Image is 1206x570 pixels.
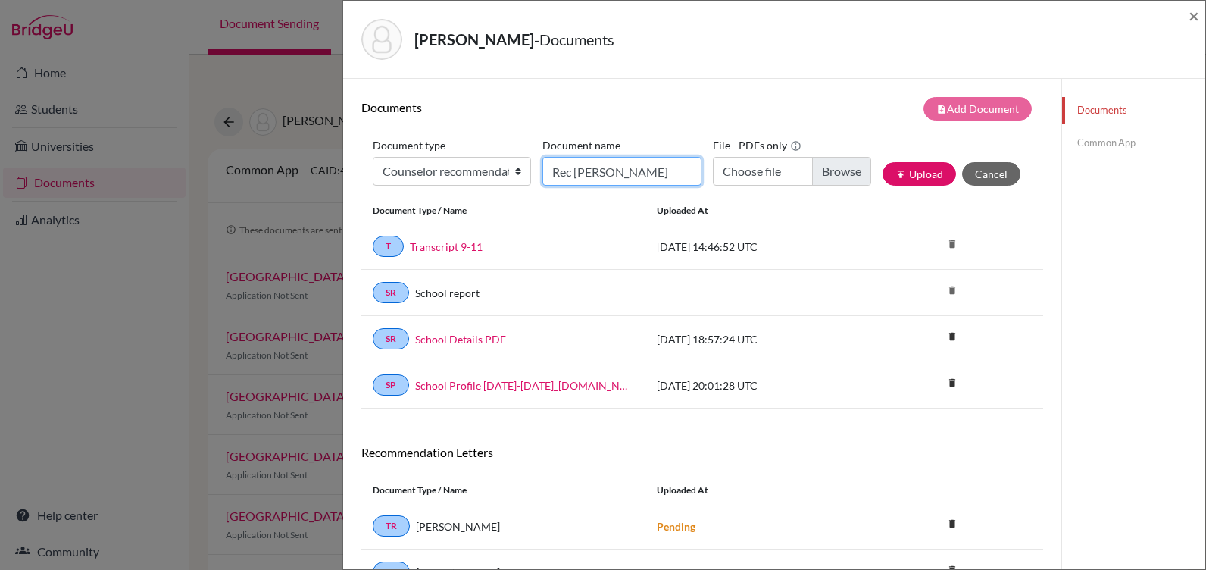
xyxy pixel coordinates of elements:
label: File - PDFs only [713,133,801,157]
a: delete [941,515,964,535]
strong: Pending [657,520,695,533]
a: delete [941,327,964,348]
a: SP [373,374,409,396]
a: SR [373,328,409,349]
button: publishUpload [883,162,956,186]
div: Document Type / Name [361,204,645,218]
i: delete [941,233,964,255]
a: School Profile [DATE]-[DATE]_[DOMAIN_NAME]_wide [415,377,634,393]
div: Document Type / Name [361,484,645,497]
label: Document type [373,133,445,157]
strong: [PERSON_NAME] [414,30,534,49]
i: delete [941,371,964,394]
i: publish [895,169,906,180]
div: Uploaded at [645,204,873,218]
a: SR [373,282,409,303]
i: delete [941,512,964,535]
i: note_add [936,104,947,114]
div: Uploaded at [645,484,873,497]
a: School report [415,285,480,301]
span: × [1189,5,1199,27]
a: delete [941,374,964,394]
a: Transcript 9-11 [410,239,483,255]
div: [DATE] 20:01:28 UTC [645,377,873,393]
i: delete [941,325,964,348]
button: Close [1189,7,1199,25]
i: delete [941,279,964,302]
a: Common App [1062,130,1205,156]
span: [PERSON_NAME] [416,518,500,534]
label: Document name [542,133,620,157]
a: School Details PDF [415,331,506,347]
span: - Documents [534,30,614,49]
a: T [373,236,404,257]
button: Cancel [962,162,1020,186]
a: Documents [1062,97,1205,124]
button: note_addAdd Document [923,97,1032,121]
a: TR [373,515,410,537]
div: [DATE] 14:46:52 UTC [645,239,873,255]
div: [DATE] 18:57:24 UTC [645,331,873,347]
h6: Recommendation Letters [361,445,1043,459]
h6: Documents [361,100,702,114]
